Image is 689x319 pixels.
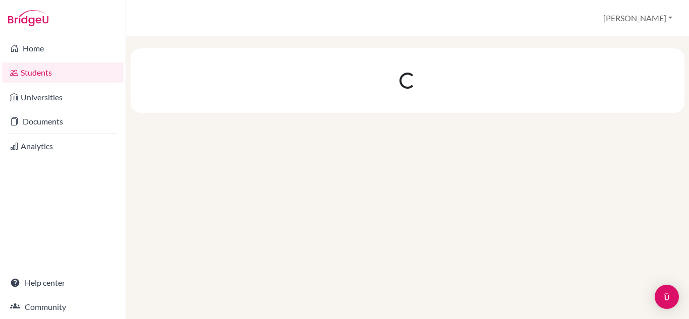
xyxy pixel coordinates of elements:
[2,273,124,293] a: Help center
[2,62,124,83] a: Students
[655,285,679,309] div: Open Intercom Messenger
[599,9,677,28] button: [PERSON_NAME]
[2,136,124,156] a: Analytics
[8,10,48,26] img: Bridge-U
[2,87,124,107] a: Universities
[2,297,124,317] a: Community
[2,38,124,58] a: Home
[2,111,124,132] a: Documents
